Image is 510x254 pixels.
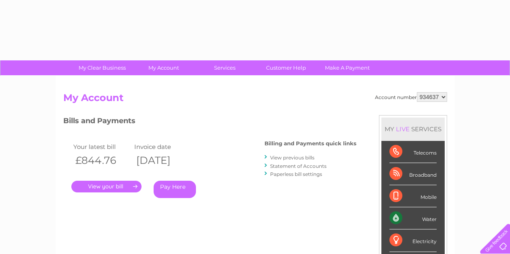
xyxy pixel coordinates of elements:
a: Paperless bill settings [270,171,322,177]
h2: My Account [63,92,447,107]
a: Statement of Accounts [270,163,327,169]
a: Services [192,60,258,75]
td: Invoice date [132,141,193,152]
h4: Billing and Payments quick links [264,140,356,147]
a: My Account [130,60,197,75]
div: Broadband [389,163,437,185]
a: My Clear Business [69,60,135,75]
div: Electricity [389,229,437,252]
th: [DATE] [132,152,193,169]
div: Mobile [389,185,437,207]
a: Customer Help [253,60,319,75]
th: £844.76 [71,152,132,169]
h3: Bills and Payments [63,115,356,129]
div: Account number [375,92,447,102]
a: Pay Here [154,181,196,198]
div: Water [389,207,437,229]
a: Make A Payment [314,60,381,75]
div: Telecoms [389,141,437,163]
div: MY SERVICES [381,118,445,140]
td: Your latest bill [71,141,132,152]
div: LIVE [394,125,411,133]
a: . [71,181,142,192]
a: View previous bills [270,155,314,161]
